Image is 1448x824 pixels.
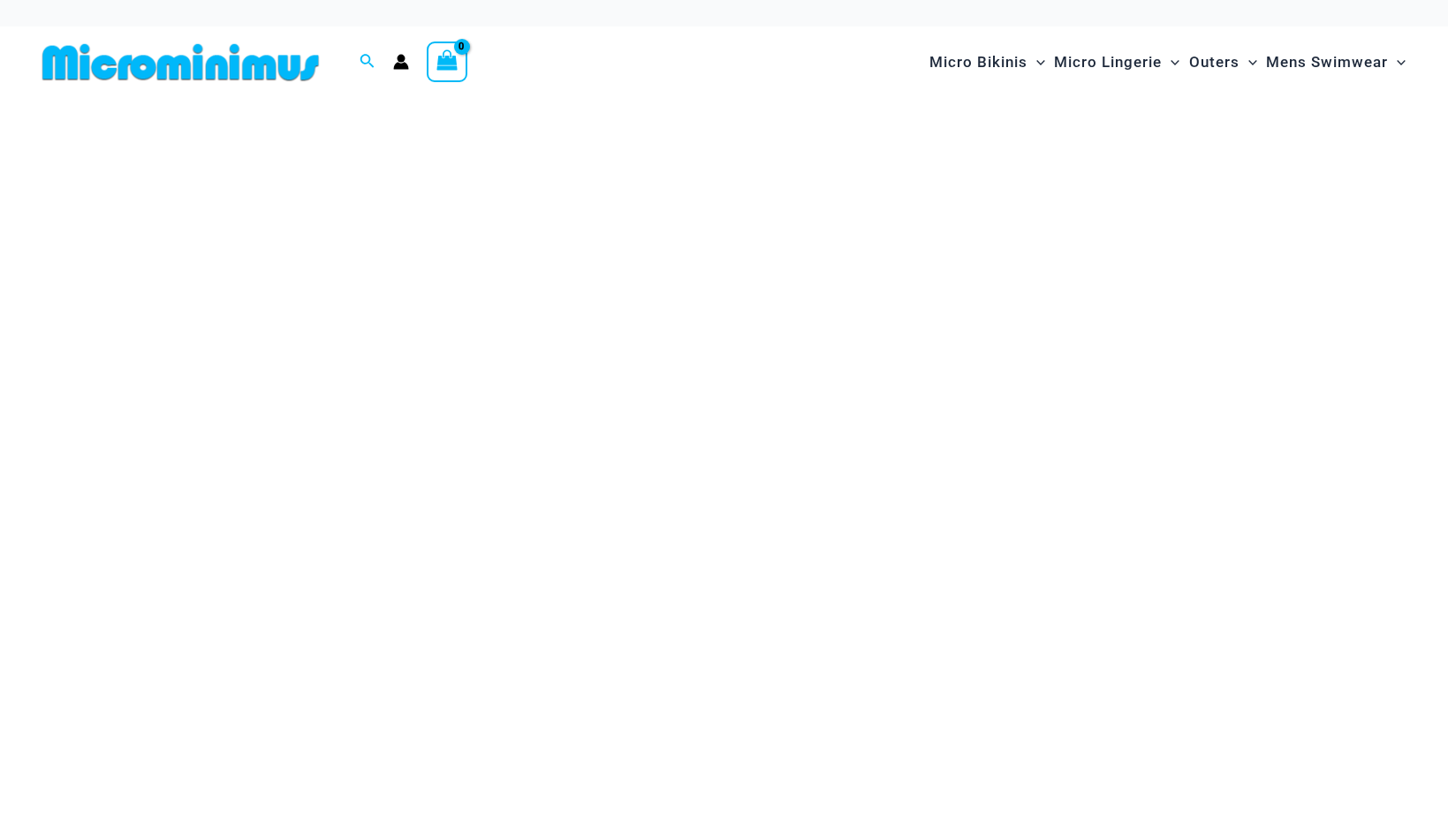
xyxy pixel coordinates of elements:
[35,42,326,82] img: MM SHOP LOGO FLAT
[1262,35,1410,89] a: Mens SwimwearMenu ToggleMenu Toggle
[393,54,409,70] a: Account icon link
[925,35,1050,89] a: Micro BikinisMenu ToggleMenu Toggle
[1388,40,1406,85] span: Menu Toggle
[1027,40,1045,85] span: Menu Toggle
[360,51,375,73] a: Search icon link
[1162,40,1179,85] span: Menu Toggle
[929,40,1027,85] span: Micro Bikinis
[1266,40,1388,85] span: Mens Swimwear
[1185,35,1262,89] a: OutersMenu ToggleMenu Toggle
[1240,40,1257,85] span: Menu Toggle
[1189,40,1240,85] span: Outers
[427,42,467,82] a: View Shopping Cart, empty
[922,33,1413,92] nav: Site Navigation
[1054,40,1162,85] span: Micro Lingerie
[1050,35,1184,89] a: Micro LingerieMenu ToggleMenu Toggle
